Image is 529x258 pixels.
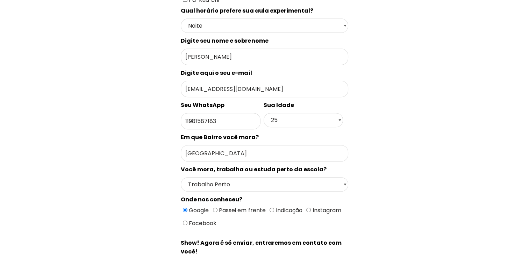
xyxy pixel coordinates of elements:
input: Indicação [270,208,274,212]
span: Passei em frente [217,206,265,214]
input: Passei em frente [213,208,217,212]
span: Facebook [187,219,216,227]
input: Facebook [183,221,187,225]
spam: Qual horário prefere sua aula experimental? [181,7,313,15]
spam: Digite seu nome e sobrenome [181,37,268,45]
span: Indicação [274,206,302,214]
input: Instagram [306,208,311,212]
spam: Em que Bairro você mora? [181,133,258,141]
spam: Seu WhatsApp [181,101,224,109]
spam: Show! Agora é só enviar, entraremos em contato com você! [181,239,341,256]
span: Instagram [311,206,341,214]
spam: Sua Idade [264,101,294,109]
spam: Onde nos conheceu? [181,195,242,203]
spam: Digite aqui o seu e-mail [181,69,252,77]
span: Google [187,206,209,214]
input: Google [183,208,187,212]
spam: Você mora, trabalha ou estuda perto da escola? [181,165,326,173]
